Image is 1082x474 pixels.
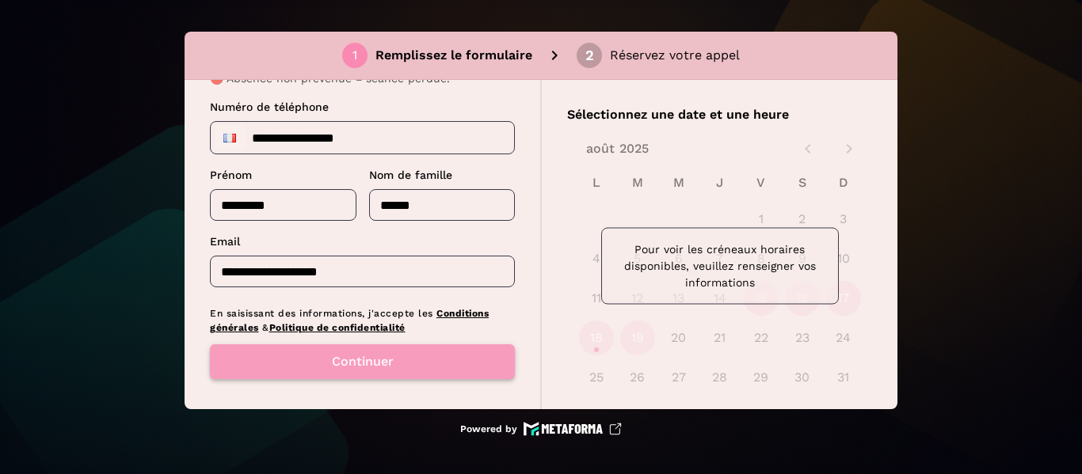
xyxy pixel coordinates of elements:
[460,423,517,435] p: Powered by
[210,344,515,379] button: Continuer
[567,105,872,124] p: Sélectionnez une date et une heure
[210,100,329,113] span: Numéro de téléphone
[262,322,269,333] span: &
[585,48,594,63] div: 2
[610,46,740,65] p: Réservez votre appel
[352,48,357,63] div: 1
[615,241,825,291] p: Pour voir les créneaux horaires disponibles, veuillez renseigner vos informations
[269,322,406,333] a: Politique de confidentialité
[210,306,515,335] p: En saisissant des informations, j'accepte les
[369,169,452,181] span: Nom de famille
[210,169,252,181] span: Prénom
[460,422,622,436] a: Powered by
[375,46,532,65] p: Remplissez le formulaire
[214,125,246,150] div: France: + 33
[210,235,240,248] span: Email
